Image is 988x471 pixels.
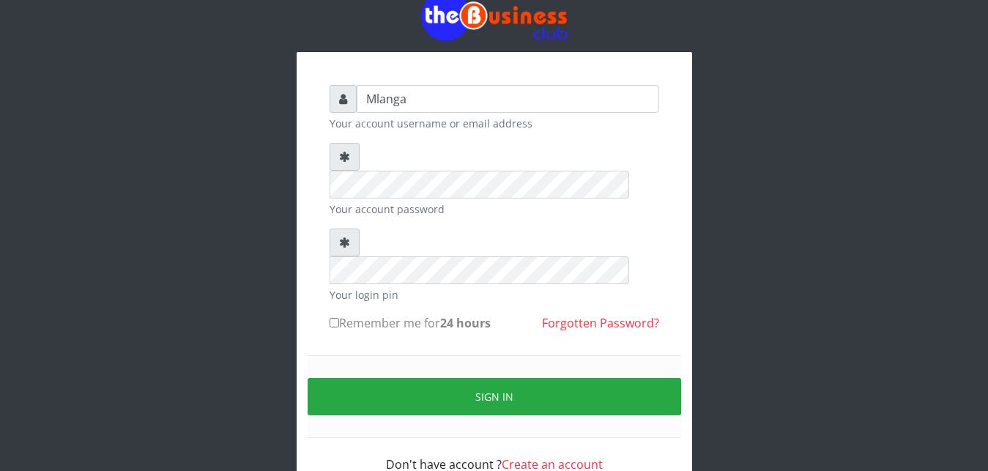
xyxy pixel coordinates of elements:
[330,314,491,332] label: Remember me for
[542,315,659,331] a: Forgotten Password?
[330,287,659,303] small: Your login pin
[357,85,659,113] input: Username or email address
[440,315,491,331] b: 24 hours
[330,116,659,131] small: Your account username or email address
[308,378,681,415] button: Sign in
[330,201,659,217] small: Your account password
[330,318,339,327] input: Remember me for24 hours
